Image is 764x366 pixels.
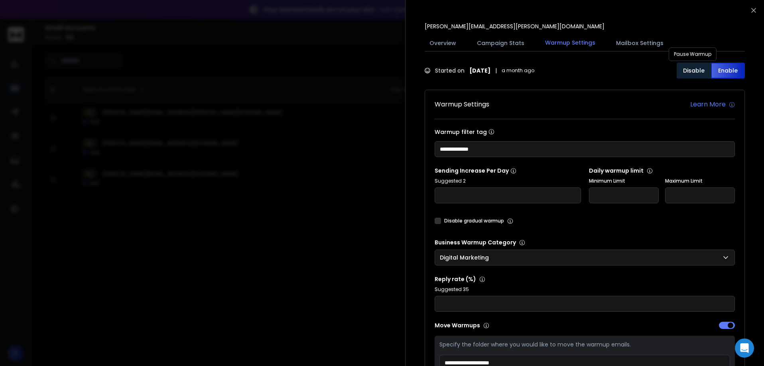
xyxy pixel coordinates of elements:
strong: [DATE] [469,67,490,75]
p: Move Warmups [435,321,583,329]
a: Learn More [690,100,735,109]
button: Mailbox Settings [611,34,668,52]
p: Reply rate (%) [435,275,735,283]
label: Maximum Limit [665,178,735,184]
p: Suggested 35 [435,286,735,293]
button: Disable [677,63,711,79]
p: Digital Marketing [440,254,492,262]
h1: Warmup Settings [435,100,489,109]
p: Daily warmup limit [589,167,735,175]
span: a month ago [502,67,534,74]
label: Warmup filter tag [435,129,735,135]
p: Suggested 2 [435,178,581,184]
span: | [495,67,497,75]
label: Minimum Limit [589,178,659,184]
p: Business Warmup Category [435,238,735,246]
label: Disable gradual warmup [444,218,504,224]
div: Pause Warmup [669,47,717,61]
button: DisableEnable [677,63,745,79]
p: Sending Increase Per Day [435,167,581,175]
div: Started on [425,67,534,75]
div: Open Intercom Messenger [735,338,754,358]
button: Overview [425,34,461,52]
button: Warmup Settings [540,34,600,52]
button: Campaign Stats [472,34,529,52]
p: [PERSON_NAME][EMAIL_ADDRESS][PERSON_NAME][DOMAIN_NAME] [425,22,605,30]
p: Specify the folder where you would like to move the warmup emails. [439,340,730,348]
button: Enable [711,63,745,79]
